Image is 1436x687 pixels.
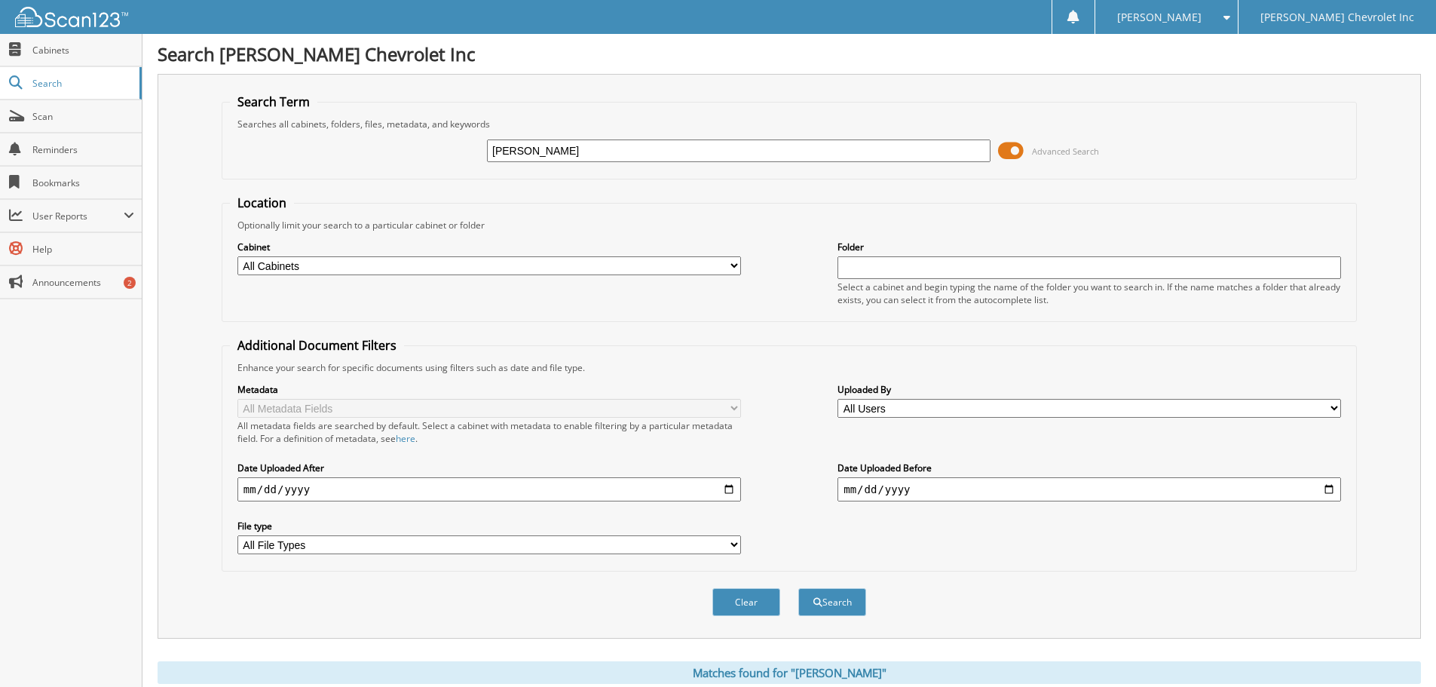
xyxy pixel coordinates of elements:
span: Help [32,243,134,256]
label: Metadata [237,383,741,396]
span: Cabinets [32,44,134,57]
button: Clear [712,588,780,616]
div: Searches all cabinets, folders, files, metadata, and keywords [230,118,1349,130]
span: [PERSON_NAME] [1117,13,1202,22]
div: 2 [124,277,136,289]
button: Search [798,588,866,616]
div: Select a cabinet and begin typing the name of the folder you want to search in. If the name match... [837,281,1341,306]
label: Cabinet [237,241,741,253]
div: Enhance your search for specific documents using filters such as date and file type. [230,361,1349,374]
div: Matches found for "[PERSON_NAME]" [158,661,1421,684]
legend: Location [230,195,294,211]
label: Date Uploaded Before [837,462,1341,474]
a: here [396,432,415,445]
legend: Search Term [230,94,317,110]
legend: Additional Document Filters [230,337,404,354]
span: Bookmarks [32,176,134,189]
label: Uploaded By [837,383,1341,396]
span: Reminders [32,143,134,156]
div: All metadata fields are searched by default. Select a cabinet with metadata to enable filtering b... [237,419,741,445]
span: User Reports [32,210,124,222]
label: Folder [837,241,1341,253]
label: File type [237,520,741,532]
input: end [837,477,1341,501]
img: scan123-logo-white.svg [15,7,128,27]
span: Announcements [32,276,134,289]
input: start [237,477,741,501]
label: Date Uploaded After [237,462,741,474]
span: Search [32,77,132,90]
span: [PERSON_NAME] Chevrolet Inc [1260,13,1414,22]
div: Optionally limit your search to a particular cabinet or folder [230,219,1349,232]
span: Advanced Search [1032,146,1099,157]
span: Scan [32,110,134,123]
h1: Search [PERSON_NAME] Chevrolet Inc [158,41,1421,66]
